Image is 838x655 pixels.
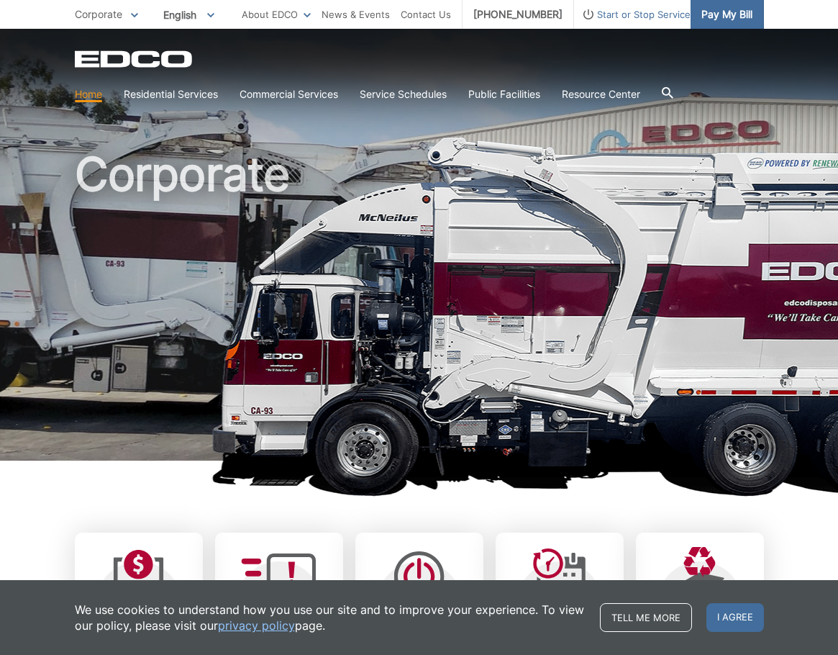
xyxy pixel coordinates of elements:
a: Home [75,86,102,102]
a: Tell me more [600,603,692,632]
span: Corporate [75,8,122,20]
span: I agree [706,603,764,632]
a: Service Schedules [360,86,447,102]
h1: Corporate [75,151,764,467]
a: Public Facilities [468,86,540,102]
span: English [152,3,225,27]
span: Pay My Bill [701,6,752,22]
a: Resource Center [562,86,640,102]
a: Commercial Services [240,86,338,102]
a: privacy policy [218,618,295,633]
a: About EDCO [242,6,311,22]
a: EDCD logo. Return to the homepage. [75,50,194,68]
a: News & Events [322,6,390,22]
a: Residential Services [124,86,218,102]
p: We use cookies to understand how you use our site and to improve your experience. To view our pol... [75,602,586,633]
a: Contact Us [401,6,451,22]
